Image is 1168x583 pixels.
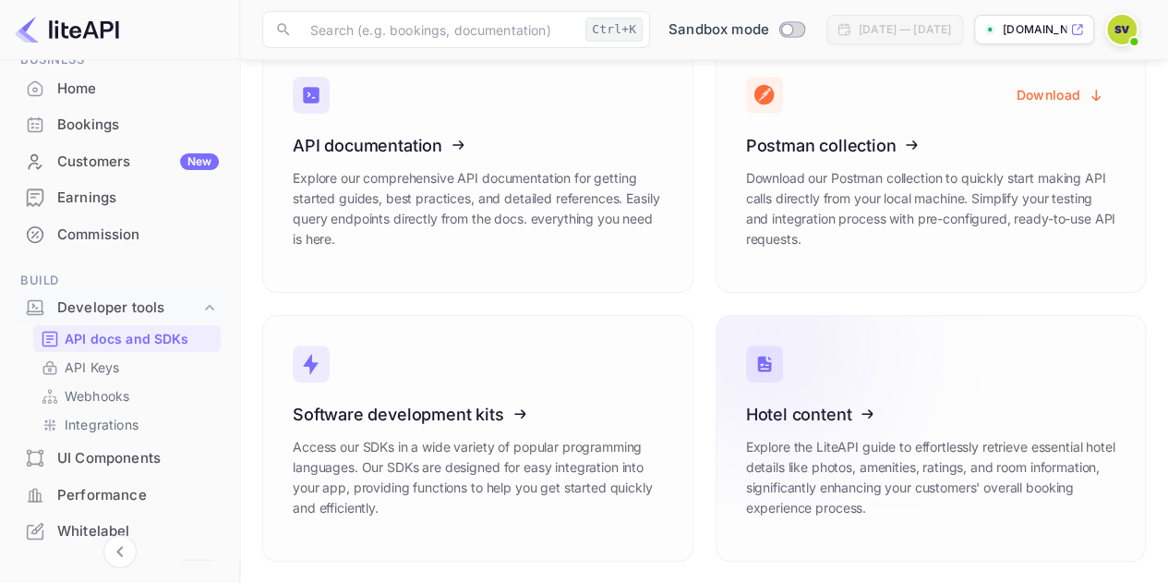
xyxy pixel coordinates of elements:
[57,188,219,209] div: Earnings
[668,19,769,41] span: Sandbox mode
[65,386,129,406] p: Webhooks
[11,514,228,550] div: Whitelabel
[293,168,663,249] p: Explore our comprehensive API documentation for getting started guides, best practices, and detai...
[716,315,1147,562] a: Hotel contentExplore the LiteAPI guide to effortlessly retrieve essential hotel details like phot...
[299,11,578,48] input: Search (e.g. bookings, documentation)
[585,18,643,42] div: Ctrl+K
[11,271,228,291] span: Build
[1003,21,1066,38] p: [DOMAIN_NAME]
[41,415,213,434] a: Integrations
[57,79,219,100] div: Home
[57,298,200,319] div: Developer tools
[746,168,1116,249] p: Download our Postman collection to quickly start making API calls directly from your local machin...
[33,354,221,381] div: API Keys
[262,315,693,562] a: Software development kitsAccess our SDKs in a wide variety of popular programming languages. Our ...
[11,292,228,324] div: Developer tools
[293,405,663,424] h3: Software development kits
[11,71,228,107] div: Home
[11,514,228,548] a: Whitelabel
[57,225,219,246] div: Commission
[15,15,119,44] img: LiteAPI logo
[57,485,219,506] div: Performance
[57,521,219,542] div: Whitelabel
[11,144,228,180] div: CustomersNew
[1005,77,1115,113] button: Download
[57,152,219,173] div: Customers
[661,19,812,41] div: Switch to Production mode
[180,153,219,170] div: New
[11,478,228,514] div: Performance
[103,535,137,568] button: Collapse navigation
[262,46,693,293] a: API documentationExplore our comprehensive API documentation for getting started guides, best pra...
[41,329,213,348] a: API docs and SDKs
[41,386,213,406] a: Webhooks
[57,448,219,469] div: UI Components
[33,383,221,409] div: Webhooks
[33,411,221,438] div: Integrations
[65,358,119,377] p: API Keys
[41,358,213,377] a: API Keys
[11,50,228,70] span: Business
[65,329,189,348] p: API docs and SDKs
[746,136,1116,155] h3: Postman collection
[33,325,221,352] div: API docs and SDKs
[1107,15,1137,44] img: Sree V
[293,136,663,155] h3: API documentation
[11,180,228,214] a: Earnings
[859,21,951,38] div: [DATE] — [DATE]
[11,144,228,178] a: CustomersNew
[65,415,138,434] p: Integrations
[11,441,228,475] a: UI Components
[293,437,663,518] p: Access our SDKs in a wide variety of popular programming languages. Our SDKs are designed for eas...
[11,441,228,477] div: UI Components
[57,115,219,136] div: Bookings
[11,71,228,105] a: Home
[11,217,228,251] a: Commission
[11,180,228,216] div: Earnings
[11,478,228,512] a: Performance
[11,107,228,141] a: Bookings
[11,107,228,143] div: Bookings
[11,217,228,253] div: Commission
